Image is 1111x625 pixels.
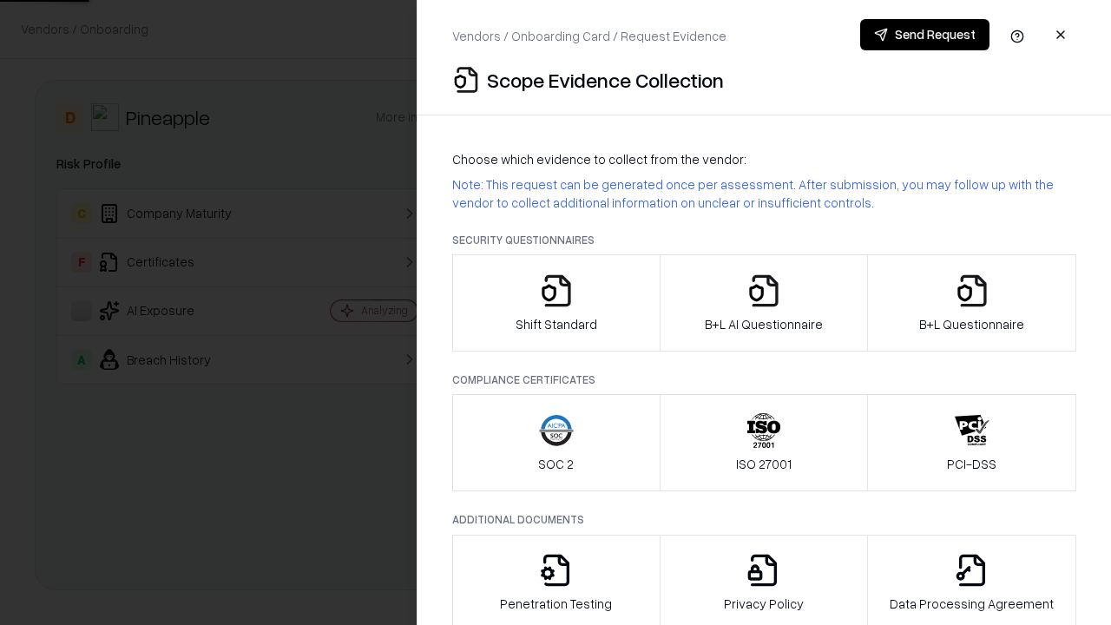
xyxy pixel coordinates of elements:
p: Choose which evidence to collect from the vendor: [452,150,1076,168]
p: B+L AI Questionnaire [705,315,823,333]
p: Compliance Certificates [452,372,1076,387]
button: Send Request [860,19,989,50]
button: PCI-DSS [867,394,1076,491]
p: Note: This request can be generated once per assessment. After submission, you may follow up with... [452,175,1076,212]
button: B+L AI Questionnaire [660,254,869,352]
p: Vendors / Onboarding Card / Request Evidence [452,27,726,45]
button: B+L Questionnaire [867,254,1076,352]
p: Privacy Policy [724,595,804,613]
button: SOC 2 [452,394,661,491]
p: SOC 2 [538,455,574,473]
p: Shift Standard [516,315,597,333]
p: ISO 27001 [736,455,792,473]
p: B+L Questionnaire [919,315,1024,333]
button: Shift Standard [452,254,661,352]
button: ISO 27001 [660,394,869,491]
p: Scope Evidence Collection [487,66,724,94]
p: Data Processing Agreement [890,595,1054,613]
p: Penetration Testing [500,595,612,613]
p: Security Questionnaires [452,233,1076,247]
p: Additional Documents [452,512,1076,527]
p: PCI-DSS [947,455,996,473]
